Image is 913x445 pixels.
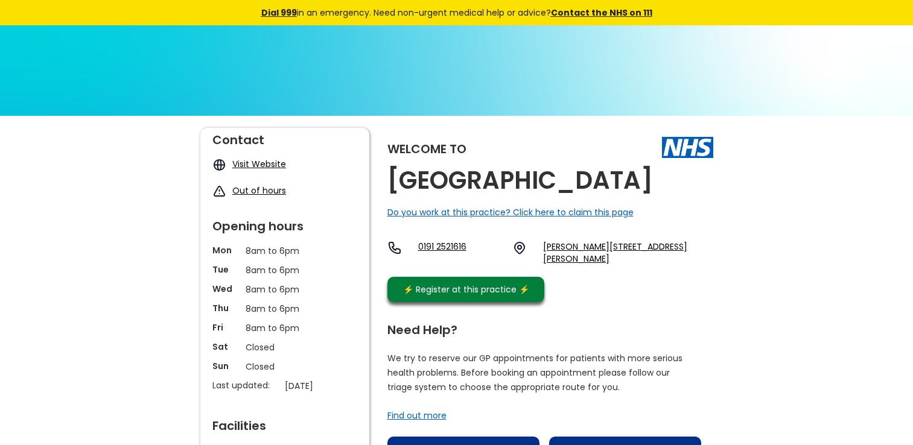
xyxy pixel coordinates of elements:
p: Fri [212,321,240,333]
p: We try to reserve our GP appointments for patients with more serious health problems. Before book... [387,351,683,394]
p: 8am to 6pm [246,283,324,296]
a: Find out more [387,409,447,421]
p: Tue [212,264,240,276]
p: 8am to 6pm [246,321,324,335]
p: 8am to 6pm [246,264,324,277]
a: Do you work at this practice? Click here to claim this page [387,206,634,218]
p: Thu [212,302,240,314]
a: ⚡️ Register at this practice ⚡️ [387,277,544,302]
h2: [GEOGRAPHIC_DATA] [387,167,653,194]
p: Closed [246,360,324,373]
div: Welcome to [387,143,466,155]
p: Wed [212,283,240,295]
a: Contact the NHS on 111 [551,7,652,19]
div: ⚡️ Register at this practice ⚡️ [397,283,536,296]
p: 8am to 6pm [246,244,324,257]
p: Sun [212,360,240,372]
img: The NHS logo [662,137,713,157]
a: [PERSON_NAME][STREET_ADDRESS][PERSON_NAME] [543,241,713,265]
p: 8am to 6pm [246,302,324,315]
p: Mon [212,244,240,256]
div: Need Help? [387,318,701,336]
p: Sat [212,341,240,353]
img: exclamation icon [212,185,226,198]
img: practice location icon [512,241,527,255]
p: [DATE] [285,379,363,393]
a: Visit Website [232,158,286,170]
div: in an emergency. Need non-urgent medical help or advice? [179,6,734,19]
div: Contact [212,128,357,146]
div: Opening hours [212,214,357,232]
a: Dial 999 [261,7,297,19]
div: Facilities [212,414,357,432]
p: Last updated: [212,379,279,391]
img: globe icon [212,158,226,172]
a: Out of hours [232,185,286,197]
p: Closed [246,341,324,354]
a: 0191 2521616 [418,241,503,265]
img: telephone icon [387,241,402,255]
